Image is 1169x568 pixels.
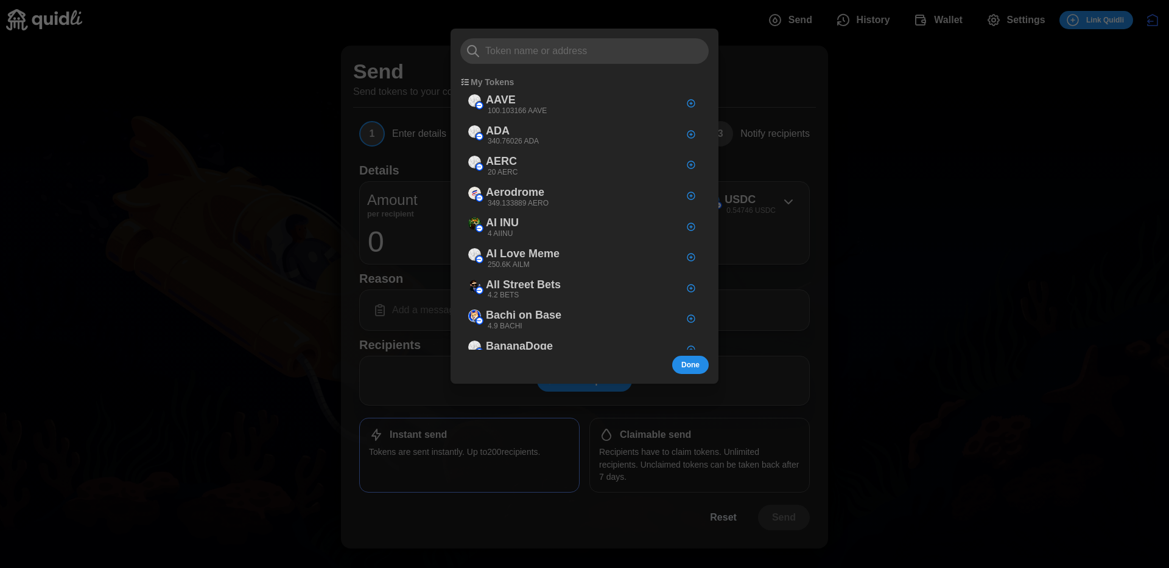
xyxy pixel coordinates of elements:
[486,276,561,294] p: All Street Bets
[488,229,513,239] p: 4 AIINU
[486,91,516,109] p: AAVE
[468,156,481,168] img: AERC (on Base)
[486,245,560,263] p: AI Love Meme
[468,341,481,353] img: BananaDoge (on Base)
[468,125,481,138] img: ADA (on Base)
[468,279,481,292] img: All Street Bets (on Base)
[486,184,544,201] p: Aerodrome
[468,217,481,230] img: AI INU (on Base)
[488,167,518,178] p: 20 AERC
[488,136,539,147] p: 340.76026 ADA
[486,153,517,170] p: AERC
[486,307,561,324] p: Bachi on Base
[486,338,553,355] p: BananaDoge
[471,76,514,88] p: My Tokens
[468,94,481,107] img: AAVE (on Base)
[468,187,481,199] img: Aerodrome (on Base)
[468,310,481,322] img: Bachi on Base (on Base)
[488,106,547,116] p: 100.103166 AAVE
[486,122,510,140] p: ADA
[468,248,481,261] img: AI Love Meme (on Base)
[488,321,522,331] p: 4.9 BACHI
[488,198,549,209] p: 349.133889 AERO
[488,260,530,270] p: 250.6K AILM
[460,38,709,64] input: Token name or address
[672,356,709,374] button: Done
[486,214,519,232] p: AI INU
[488,290,519,300] p: 4.2 BETS
[681,356,700,373] span: Done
